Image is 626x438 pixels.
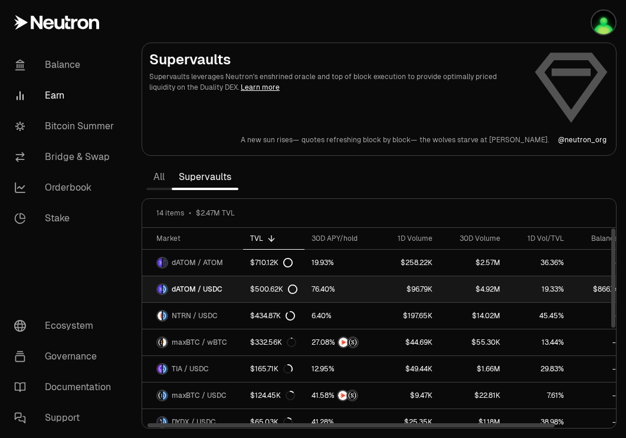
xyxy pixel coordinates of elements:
div: $710.12K [250,258,293,267]
div: $332.56K [250,338,296,347]
span: TIA / USDC [172,364,209,374]
img: maxBTC Logo [158,338,162,347]
span: NTRN / USDC [172,311,218,321]
a: $14.02M [440,303,507,329]
img: Structured Points [348,338,358,347]
a: NTRNStructured Points [304,329,378,355]
a: $332.56K [243,329,304,355]
img: NTRN [338,391,348,400]
a: -- [571,356,625,382]
img: USDC Logo [163,391,167,400]
img: dATOM Logo [158,258,162,267]
a: Earn [5,80,127,111]
p: A new sun rises— [241,135,299,145]
img: Atom Staking [592,11,615,34]
p: the wolves starve at [PERSON_NAME]. [419,135,549,145]
a: $25.35K [378,409,440,435]
a: -- [571,303,625,329]
img: maxBTC Logo [158,391,162,400]
a: $1.66M [440,356,507,382]
p: @ neutron_org [558,135,607,145]
img: wBTC Logo [163,338,167,347]
a: $65.03K [243,409,304,435]
a: 7.61% [507,383,571,408]
h2: Supervaults [149,50,524,69]
div: 30D Volume [447,234,500,243]
a: $165.71K [243,356,304,382]
span: DYDX / USDC [172,417,216,427]
p: quotes refreshing block by block— [301,135,417,145]
button: NTRNStructured Points [312,390,371,401]
span: $2.47M TVL [196,208,235,218]
img: ATOM Logo [163,258,167,267]
div: $165.71K [250,364,293,374]
a: $9.47K [378,383,440,408]
img: TIA Logo [158,364,162,374]
div: 30D APY/hold [312,234,371,243]
a: Bridge & Swap [5,142,127,172]
a: $49.44K [378,356,440,382]
a: 36.36% [507,250,571,276]
a: Bitcoin Summer [5,111,127,142]
a: All [146,165,172,189]
div: $124.45K [250,391,295,400]
a: Learn more [241,83,280,92]
a: $197.65K [378,303,440,329]
a: $4.92M [440,276,507,302]
a: Support [5,403,127,433]
a: $22.81K [440,383,507,408]
a: $710.12K [243,250,304,276]
a: Orderbook [5,172,127,203]
a: Stake [5,203,127,234]
img: USDC Logo [163,285,167,294]
span: maxBTC / USDC [172,391,227,400]
img: dATOM Logo [158,285,162,294]
a: dATOM LogoUSDC LogodATOM / USDC [142,276,243,302]
a: Governance [5,341,127,372]
button: NTRNStructured Points [312,336,371,348]
a: -- [571,409,625,435]
a: NTRNStructured Points [304,383,378,408]
img: USDC Logo [163,417,167,427]
a: $258.22K [378,250,440,276]
a: $866.74 [571,276,625,302]
a: maxBTC LogowBTC LogomaxBTC / wBTC [142,329,243,355]
a: $434.87K [243,303,304,329]
a: $44.69K [378,329,440,355]
a: $55.30K [440,329,507,355]
div: $434.87K [250,311,295,321]
img: DYDX Logo [158,417,162,427]
span: dATOM / ATOM [172,258,223,267]
span: maxBTC / wBTC [172,338,227,347]
div: TVL [250,234,297,243]
a: A new sun rises—quotes refreshing block by block—the wolves starve at [PERSON_NAME]. [241,135,549,145]
a: 13.44% [507,329,571,355]
a: $2.57M [440,250,507,276]
a: 38.98% [507,409,571,435]
a: -- [571,250,625,276]
a: Supervaults [172,165,238,189]
img: USDC Logo [163,364,167,374]
div: 1D Vol/TVL [514,234,564,243]
a: $1.18M [440,409,507,435]
a: NTRN LogoUSDC LogoNTRN / USDC [142,303,243,329]
div: 1D Volume [385,234,432,243]
a: Balance [5,50,127,80]
a: TIA LogoUSDC LogoTIA / USDC [142,356,243,382]
a: $96.79K [378,276,440,302]
div: Market [156,234,236,243]
a: 19.33% [507,276,571,302]
div: Balance [578,234,618,243]
div: $65.03K [250,417,293,427]
p: Supervaults leverages Neutron's enshrined oracle and top of block execution to provide optimally ... [149,71,524,93]
img: USDC Logo [163,311,167,321]
img: NTRN [339,338,348,347]
a: DYDX LogoUSDC LogoDYDX / USDC [142,409,243,435]
a: 45.45% [507,303,571,329]
a: dATOM LogoATOM LogodATOM / ATOM [142,250,243,276]
a: Ecosystem [5,310,127,341]
img: NTRN Logo [158,311,162,321]
a: -- [571,383,625,408]
a: maxBTC LogoUSDC LogomaxBTC / USDC [142,383,243,408]
span: dATOM / USDC [172,285,222,294]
